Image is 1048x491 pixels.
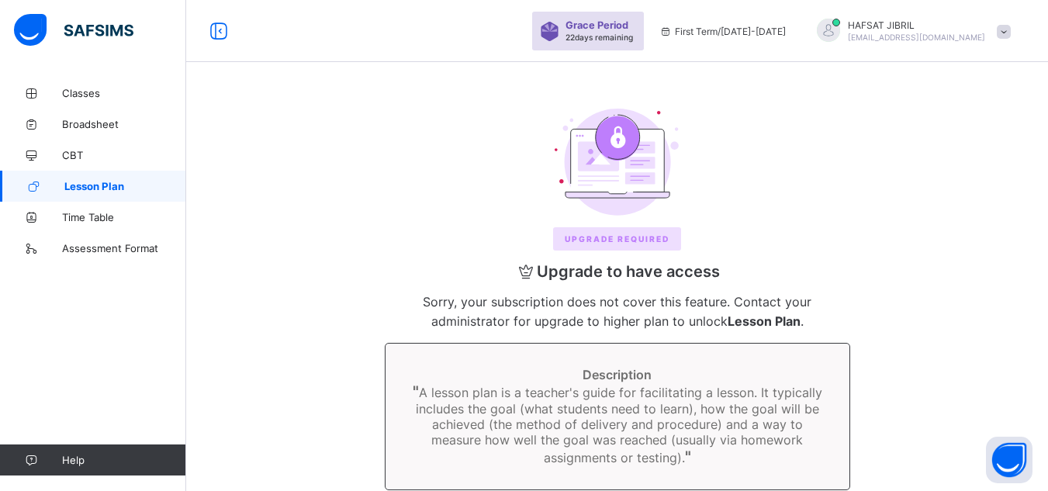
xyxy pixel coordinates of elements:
[62,242,186,254] span: Assessment Format
[659,26,786,37] span: session/term information
[423,294,811,329] span: Sorry, your subscription does not cover this feature. Contact your administrator for upgrade to h...
[848,33,985,42] span: [EMAIL_ADDRESS][DOMAIN_NAME]
[566,33,633,42] span: 22 days remaining
[64,180,186,192] span: Lesson Plan
[14,14,133,47] img: safsims
[62,454,185,466] span: Help
[385,262,850,281] span: Upgrade to have access
[62,87,186,99] span: Classes
[540,22,559,41] img: sticker-purple.71386a28dfed39d6af7621340158ba97.svg
[986,437,1032,483] button: Open asap
[62,149,186,161] span: CBT
[565,234,669,244] span: Upgrade REQUIRED
[801,19,1019,44] div: HAFSATJIBRIL
[555,109,680,216] img: upgrade.6110063f93bfcd33cea47338b18df3b1.svg
[62,118,186,130] span: Broadsheet
[62,211,186,223] span: Time Table
[413,385,822,465] span: A lesson plan is a teacher's guide for facilitating a lesson. It typically includes the goal (wha...
[685,448,691,466] span: "
[409,367,826,382] span: Description
[728,313,801,329] b: Lesson Plan
[566,19,628,31] span: Grace Period
[413,382,419,401] span: "
[848,19,985,31] span: HAFSAT JIBRIL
